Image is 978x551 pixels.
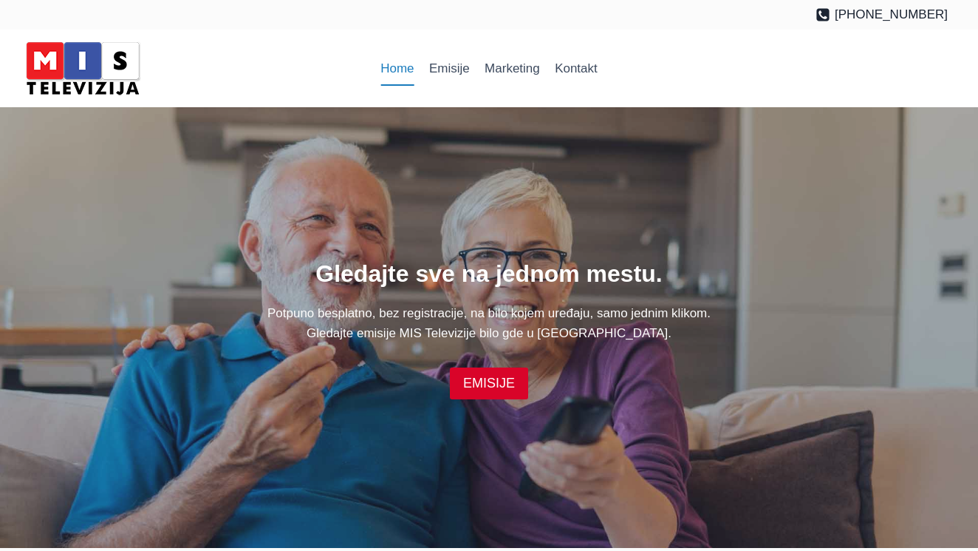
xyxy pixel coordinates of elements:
[815,4,948,24] a: [PHONE_NUMBER]
[477,51,547,87] a: Marketing
[373,51,605,87] nav: Primary
[835,4,948,24] span: [PHONE_NUMBER]
[422,51,477,87] a: Emisije
[547,51,605,87] a: Kontakt
[20,37,146,100] img: MIS Television
[30,256,948,291] h1: Gledajte sve na jednom mestu.
[450,368,528,399] a: EMISIJE
[373,51,422,87] a: Home
[30,303,948,343] p: Potpuno besplatno, bez registracije, na bilo kojem uređaju, samo jednim klikom. Gledajte emisije ...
